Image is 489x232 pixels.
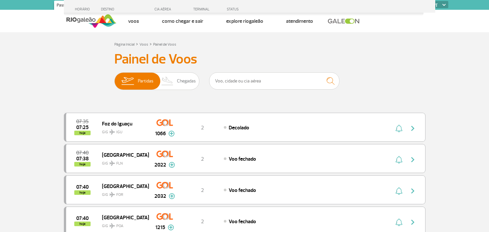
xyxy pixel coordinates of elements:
[177,73,196,90] span: Chegadas
[114,42,135,47] a: Página Inicial
[169,162,175,168] img: mais-info-painel-voo.svg
[409,156,417,164] img: seta-direita-painel-voo.svg
[229,187,256,194] span: Voo fechado
[74,222,91,226] span: hoje
[139,42,148,47] a: Voos
[54,1,81,11] a: Passageiros
[149,7,181,11] div: CIA AÉREA
[116,161,123,167] span: FLN
[76,119,89,124] span: 2025-08-26 07:35:00
[76,151,89,155] span: 2025-08-26 07:40:00
[168,225,174,230] img: mais-info-painel-voo.svg
[128,18,139,24] a: Voos
[74,162,91,167] span: hoje
[150,40,152,48] a: >
[209,72,339,90] input: Voo, cidade ou cia aérea
[409,218,417,226] img: seta-direita-painel-voo.svg
[396,218,402,226] img: sino-painel-voo.svg
[102,182,144,190] span: [GEOGRAPHIC_DATA]
[153,42,176,47] a: Painel de Voos
[223,7,277,11] div: STATUS
[154,161,166,169] span: 2022
[74,190,91,195] span: hoje
[116,129,122,135] span: IGU
[229,124,249,131] span: Decolado
[102,213,144,222] span: [GEOGRAPHIC_DATA]
[114,51,375,67] h3: Painel de Voos
[201,156,204,162] span: 2
[201,218,204,225] span: 2
[102,126,144,135] span: GIG
[226,18,263,24] a: Explore RIOgaleão
[109,161,115,166] img: destiny_airplane.svg
[102,220,144,229] span: GIG
[201,124,204,131] span: 2
[138,73,153,90] span: Partidas
[117,73,138,90] img: slider-embarque
[409,187,417,195] img: seta-direita-painel-voo.svg
[396,156,402,164] img: sino-painel-voo.svg
[162,18,203,24] a: Como chegar e sair
[169,193,175,199] img: mais-info-painel-voo.svg
[229,218,256,225] span: Voo fechado
[76,125,89,130] span: 2025-08-26 07:25:30
[396,187,402,195] img: sino-painel-voo.svg
[116,192,123,198] span: FOR
[136,40,138,48] a: >
[76,156,89,161] span: 2025-08-26 07:38:38
[109,192,115,197] img: destiny_airplane.svg
[109,223,115,228] img: destiny_airplane.svg
[154,192,166,200] span: 2032
[155,224,165,231] span: 1215
[168,131,175,137] img: mais-info-painel-voo.svg
[74,131,91,135] span: hoje
[155,130,166,138] span: 1066
[286,18,313,24] a: Atendimento
[201,187,204,194] span: 2
[116,223,123,229] span: POA
[396,124,402,132] img: sino-painel-voo.svg
[229,156,256,162] span: Voo fechado
[102,151,144,159] span: [GEOGRAPHIC_DATA]
[76,216,89,221] span: 2025-08-26 07:40:00
[101,7,149,11] div: DESTINO
[158,73,177,90] img: slider-desembarque
[102,157,144,167] span: GIG
[66,7,101,11] div: HORÁRIO
[102,119,144,128] span: Foz do Iguaçu
[102,188,144,198] span: GIG
[76,185,89,189] span: 2025-08-26 07:40:00
[409,124,417,132] img: seta-direita-painel-voo.svg
[181,7,223,11] div: TERMINAL
[109,129,115,135] img: destiny_airplane.svg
